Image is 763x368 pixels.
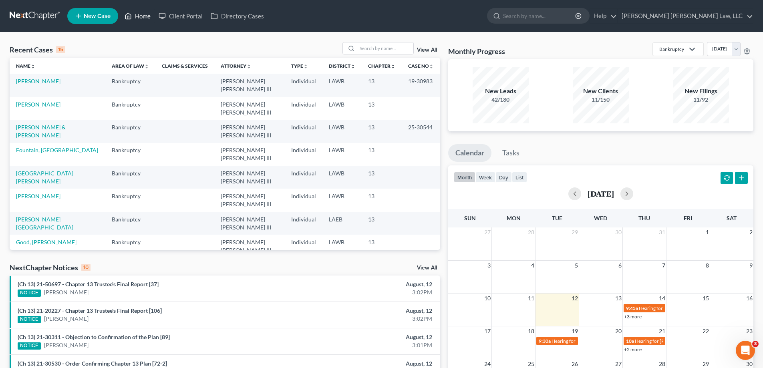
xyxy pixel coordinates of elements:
a: +3 more [624,314,642,320]
a: Calendar [448,144,491,162]
input: Search by name... [357,42,413,54]
span: 14 [658,294,666,303]
div: 42/180 [473,96,529,104]
span: Fri [684,215,692,221]
div: August, 12 [299,280,432,288]
td: LAWB [322,235,362,257]
td: LAWB [322,74,362,97]
span: 15 [702,294,710,303]
td: LAWB [322,189,362,211]
td: Bankruptcy [105,74,155,97]
span: 16 [745,294,753,303]
a: Typeunfold_more [291,63,308,69]
span: 8 [705,261,710,270]
div: 15 [56,46,65,53]
a: (Ch 13) 21-20227 - Chapter 13 Trustee's Final Report [106] [18,307,162,314]
div: August, 12 [299,360,432,368]
span: 5 [574,261,579,270]
span: 4 [530,261,535,270]
span: 9:30a [539,338,551,344]
a: Client Portal [155,9,207,23]
span: 20 [614,326,622,336]
a: Fountain, [GEOGRAPHIC_DATA] [16,147,98,153]
a: [PERSON_NAME] [44,315,89,323]
span: 2 [749,227,753,237]
span: 10 [483,294,491,303]
i: unfold_more [246,64,251,69]
span: 12 [571,294,579,303]
span: 3 [752,341,759,347]
td: 13 [362,235,402,257]
td: [PERSON_NAME] [PERSON_NAME] III [214,74,285,97]
span: 6 [618,261,622,270]
span: 9:45a [626,305,638,311]
div: New Leads [473,86,529,96]
span: 23 [745,326,753,336]
a: Home [121,9,155,23]
span: Sat [727,215,737,221]
td: Bankruptcy [105,97,155,120]
i: unfold_more [144,64,149,69]
span: 13 [614,294,622,303]
td: 13 [362,97,402,120]
td: [PERSON_NAME] [PERSON_NAME] III [214,189,285,211]
button: week [475,172,495,183]
a: Chapterunfold_more [368,63,395,69]
div: August, 12 [299,333,432,341]
span: 29 [571,227,579,237]
span: Thu [638,215,650,221]
span: 22 [702,326,710,336]
i: unfold_more [350,64,355,69]
a: [PERSON_NAME][GEOGRAPHIC_DATA] [16,216,73,231]
a: Tasks [495,144,527,162]
a: (Ch 13) 21-30311 - Objection to Confirmation of the Plan [89] [18,334,170,340]
span: 27 [483,227,491,237]
i: unfold_more [30,64,35,69]
td: LAEB [322,212,362,235]
h2: [DATE] [588,189,614,198]
i: unfold_more [391,64,395,69]
div: August, 12 [299,307,432,315]
td: LAWB [322,97,362,120]
span: Hearing for [US_STATE] Safety Association of Timbermen - Self I [552,338,683,344]
span: 1 [705,227,710,237]
button: day [495,172,512,183]
td: [PERSON_NAME] [PERSON_NAME] III [214,97,285,120]
i: unfold_more [429,64,434,69]
a: [PERSON_NAME] [44,288,89,296]
span: 17 [483,326,491,336]
a: (Ch 13) 21-50697 - Chapter 13 Trustee's Final Report [37] [18,281,159,288]
td: 13 [362,120,402,143]
div: 3:02PM [299,315,432,323]
div: 3:02PM [299,288,432,296]
td: [PERSON_NAME] [PERSON_NAME] III [214,143,285,166]
td: Bankruptcy [105,212,155,235]
td: Individual [285,166,322,189]
div: New Clients [573,86,629,96]
span: 10a [626,338,634,344]
span: Hearing for [PERSON_NAME] & [PERSON_NAME] [635,338,740,344]
a: Good, [PERSON_NAME] [16,239,77,245]
iframe: Intercom live chat [736,341,755,360]
td: LAWB [322,166,362,189]
td: 13 [362,212,402,235]
td: [PERSON_NAME] [PERSON_NAME] III [214,166,285,189]
td: Bankruptcy [105,143,155,166]
span: 21 [658,326,666,336]
span: 9 [749,261,753,270]
span: New Case [84,13,111,19]
span: 19 [571,326,579,336]
button: list [512,172,527,183]
td: Bankruptcy [105,189,155,211]
span: Tue [552,215,562,221]
a: Attorneyunfold_more [221,63,251,69]
td: Bankruptcy [105,166,155,189]
span: 11 [527,294,535,303]
a: Districtunfold_more [329,63,355,69]
td: [PERSON_NAME] [PERSON_NAME] III [214,120,285,143]
div: Bankruptcy [659,46,684,52]
td: Bankruptcy [105,120,155,143]
span: Hearing for [PERSON_NAME] [639,305,701,311]
a: View All [417,265,437,271]
td: 13 [362,166,402,189]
